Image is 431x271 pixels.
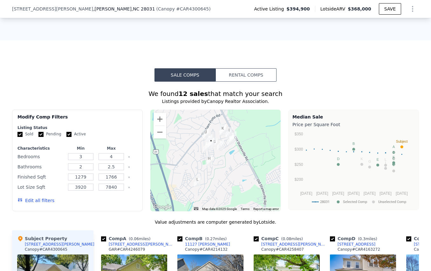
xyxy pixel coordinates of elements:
text: [DATE] [380,191,392,196]
div: ( ) [156,6,211,12]
button: Rental Comps [215,68,277,82]
strong: 12 sales [179,90,208,98]
span: Map data ©2025 Google [202,207,237,211]
div: Modify Comp Filters [17,114,137,125]
text: Subject [396,139,408,143]
div: 11122 Aprilia Ln [219,125,226,136]
button: Clear [128,156,130,158]
text: [DATE] [396,191,408,196]
label: Active [66,132,86,137]
span: [STREET_ADDRESS][PERSON_NAME] [12,6,93,12]
label: Pending [38,132,61,137]
span: $368,000 [348,6,371,11]
svg: A chart. [292,129,415,208]
div: Comp C [254,235,305,242]
div: 18838 Oakhurst Blvd [194,176,201,187]
div: Min [67,146,95,151]
text: [DATE] [300,191,312,196]
div: 11127 Aprilia Ln [219,124,226,135]
span: 0.3 [359,237,366,241]
text: J [393,163,395,167]
input: Active [66,132,72,137]
div: 11023 Heritage Green Dr [217,139,224,150]
div: Subject Property [17,235,67,242]
div: Comp D [330,235,380,242]
span: Active Listing [254,6,286,12]
text: B [352,142,355,146]
a: [STREET_ADDRESS] [330,242,375,247]
button: Clear [128,176,130,179]
span: , NC 28031 [132,6,155,11]
text: [DATE] [348,191,360,196]
div: 11140 Heritage Green Dr [227,135,234,146]
div: [STREET_ADDRESS] [338,242,375,247]
div: 19333 Pocono Ln [206,155,213,166]
a: Open this area in Google Maps (opens a new window) [152,203,173,211]
span: ( miles) [202,237,229,241]
div: Value adjustments are computer generated by Lotside . [12,219,419,225]
div: Characteristics [17,146,64,151]
span: Canopy [158,6,175,11]
div: Listing Status [17,125,137,130]
text: G [368,159,371,163]
text: E [377,158,379,161]
span: # CAR4300645 [176,6,209,11]
a: [STREET_ADDRESS][PERSON_NAME] [101,242,175,247]
div: [STREET_ADDRESS][PERSON_NAME] [261,242,327,247]
text: $350 [295,132,303,136]
text: $250 [295,162,303,167]
span: Lotside ARV [320,6,348,12]
text: K [361,157,363,161]
div: 9311 Glenashley Dr [211,139,218,149]
text: H [393,151,395,154]
text: Selected Comp [343,200,367,204]
text: $200 [295,177,303,182]
button: Keyboard shortcuts [194,207,198,210]
div: Lot Size Sqft [17,183,64,192]
button: Sale Comps [154,68,215,82]
div: [STREET_ADDRESS][PERSON_NAME] [25,242,94,247]
text: F [393,155,395,159]
div: Canopy # CAR4214132 [185,247,228,252]
img: Google [152,203,173,211]
button: Zoom in [154,113,166,125]
button: Show Options [406,3,419,15]
span: ( miles) [355,237,380,241]
div: 19731 Denae Lynn Dr [202,129,209,140]
span: ( miles) [126,237,153,241]
text: [DATE] [316,191,328,196]
text: A [393,145,395,149]
text: L [385,158,387,161]
span: 0.06 [130,237,139,241]
span: $394,900 [286,6,310,12]
div: 11231 Heritage Green Dr [229,131,236,142]
a: [STREET_ADDRESS][PERSON_NAME] [254,242,327,247]
text: [DATE] [364,191,376,196]
span: 0.08 [283,237,291,241]
div: Finished Sqft [17,173,64,181]
input: Pending [38,132,44,137]
text: [DATE] [332,191,344,196]
div: Comp A [101,235,153,242]
span: 0.27 [207,237,215,241]
span: , [PERSON_NAME] [93,6,155,12]
text: D [337,157,339,161]
div: GAR # CAR4246079 [109,247,145,252]
div: 19539 Denae Lynn Dr [203,141,210,152]
div: Canopy # CAR4300645 [25,247,67,252]
a: Terms (opens in new tab) [241,207,250,211]
button: Zoom out [154,126,166,139]
text: Unselected Comp [378,200,406,204]
div: 11127 [PERSON_NAME] [185,242,230,247]
label: Sold [17,132,33,137]
text: C [393,157,395,161]
button: SAVE [379,3,401,15]
div: 19416 Fridley Ln [206,134,213,145]
a: Report a map error [253,207,279,211]
a: 11127 [PERSON_NAME] [177,242,230,247]
button: Clear [128,186,130,189]
div: Max [97,146,125,151]
text: 28031 [320,200,330,204]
